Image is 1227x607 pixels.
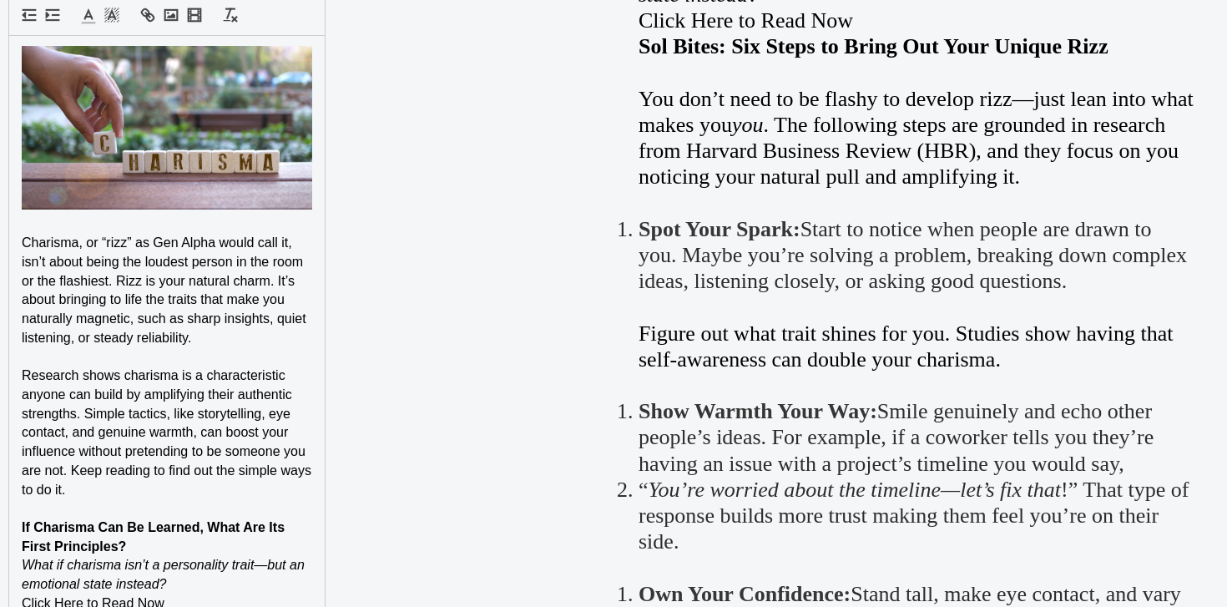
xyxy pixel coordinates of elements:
span: . The following steps are grounded in research from Harvard Business Review (HBR), and they focus... [639,113,1179,189]
strong: Sol Bites: Six Steps to Bring Out Your Unique Rizz [639,34,1108,58]
span: Research shows charisma is a characteristic anyone can build by amplifying their authentic streng... [22,368,315,496]
span: Smile genuinely and echo other people’s ideas. For example, if a coworker tells you they’re havin... [639,399,1154,475]
em: you [732,113,764,137]
span: Charisma, or “rizz” as Gen Alpha would call it, isn’t about being the loudest person in the room ... [22,235,310,345]
span: Start to notice when people are drawn to you. Maybe you’re solving a problem, breaking down compl... [639,217,1187,293]
strong: Spot Your Spark: [639,217,800,241]
span: Click Here to Read Now [639,8,853,33]
strong: If Charisma Can Be Learned, What Are Its First Principles? [22,520,289,554]
em: You’re worried about the timeline—let’s fix that [649,478,1061,502]
img: 1757607143329-Perfectionism%20isn%27t%20about%20the%20pursuit%20of%20perfect%20results%2C%20but%2... [22,46,312,210]
em: What if charisma isn’t a personality trait—but an emotional state instead? [22,558,308,591]
span: Figure out what trait shines for you. Studies show having that self-awareness can double your cha... [639,321,1174,372]
strong: Show Warmth Your Way: [639,399,877,423]
span: !” That type of response builds more trust making them feel you’re on their side. [639,478,1189,554]
strong: Own Your Confidence: [639,582,851,606]
span: You don’t need to be flashy to develop rizz—just lean into what makes you [639,87,1194,137]
li: “ [639,477,1194,555]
